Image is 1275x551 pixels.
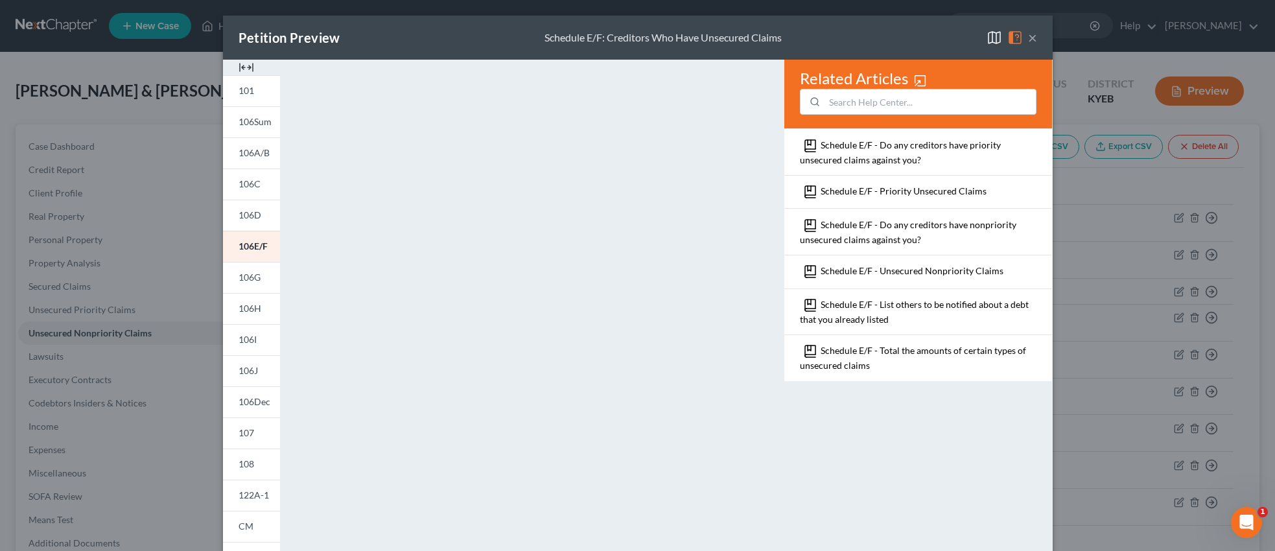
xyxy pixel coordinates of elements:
[987,30,1002,45] img: map-close-ec6dd18eec5d97a3e4237cf27bb9247ecfb19e6a7ca4853eab1adfd70aa1fa45.svg
[239,209,261,220] span: 106D
[1257,507,1268,517] span: 1
[802,138,818,154] img: bookmark-d8b95cddfeeb9dcfe6df95d668e06c3718cdb82610f7277f55f957fa8d06439d.svg
[223,417,280,449] a: 107
[239,427,254,438] span: 107
[802,184,818,200] img: bookmark-d8b95cddfeeb9dcfe6df95d668e06c3718cdb82610f7277f55f957fa8d06439d.svg
[825,89,1036,114] input: Search Help Center...
[239,60,254,75] img: expand-e0f6d898513216a626fdd78e52531dac95497ffd26381d4c15ee2fc46db09dca.svg
[802,298,818,313] img: bookmark-d8b95cddfeeb9dcfe6df95d668e06c3718cdb82610f7277f55f957fa8d06439d.svg
[223,169,280,200] a: 106C
[223,324,280,355] a: 106I
[223,231,280,262] a: 106E/F
[223,200,280,231] a: 106D
[223,449,280,480] a: 108
[239,147,270,158] span: 106A/B
[802,344,818,359] img: bookmark-d8b95cddfeeb9dcfe6df95d668e06c3718cdb82610f7277f55f957fa8d06439d.svg
[223,75,280,106] a: 101
[239,240,268,252] span: 106E/F
[544,30,782,45] div: Schedule E/F: Creditors Who Have Unsecured Claims
[239,521,253,532] span: CM
[800,139,1001,165] a: Schedule E/F - Do any creditors have priority unsecured claims against you?
[800,218,1016,244] a: Schedule E/F - Do any creditors have nonpriority unsecured claims against you?
[223,511,280,542] a: CM
[1028,30,1037,45] button: ×
[239,85,254,96] span: 101
[239,272,261,283] span: 106G
[239,396,270,407] span: 106Dec
[913,74,927,88] img: white-open-in-window-96adbc8d7110ac3efd87f38b1cbe24e44e48a40d314e387177c9ab275be976ec.svg
[800,345,1026,371] a: Schedule E/F - Total the amounts of certain types of unsecured claims
[223,137,280,169] a: 106A/B
[800,68,1036,115] div: Related Articles
[239,29,340,47] div: Petition Preview
[239,365,258,376] span: 106J
[1007,30,1023,45] img: help-929042d80fb46781b6a95ecd2f4ae7e781844f733ab65a105b6463cab7210517.svg
[239,303,261,314] span: 106H
[1231,507,1262,538] iframe: Intercom live chat
[802,264,818,279] img: bookmark-d8b95cddfeeb9dcfe6df95d668e06c3718cdb82610f7277f55f957fa8d06439d.svg
[223,262,280,293] a: 106G
[239,116,272,127] span: 106Sum
[821,185,987,196] a: Schedule E/F - Priority Unsecured Claims
[239,334,257,345] span: 106I
[821,265,1003,276] a: Schedule E/F - Unsecured Nonpriority Claims
[239,178,261,189] span: 106C
[239,458,254,469] span: 108
[223,386,280,417] a: 106Dec
[223,355,280,386] a: 106J
[239,489,269,500] span: 122A-1
[802,218,818,233] img: bookmark-d8b95cddfeeb9dcfe6df95d668e06c3718cdb82610f7277f55f957fa8d06439d.svg
[223,293,280,324] a: 106H
[223,106,280,137] a: 106Sum
[800,298,1029,324] a: Schedule E/F - List others to be notified about a debt that you already listed
[223,480,280,511] a: 122A-1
